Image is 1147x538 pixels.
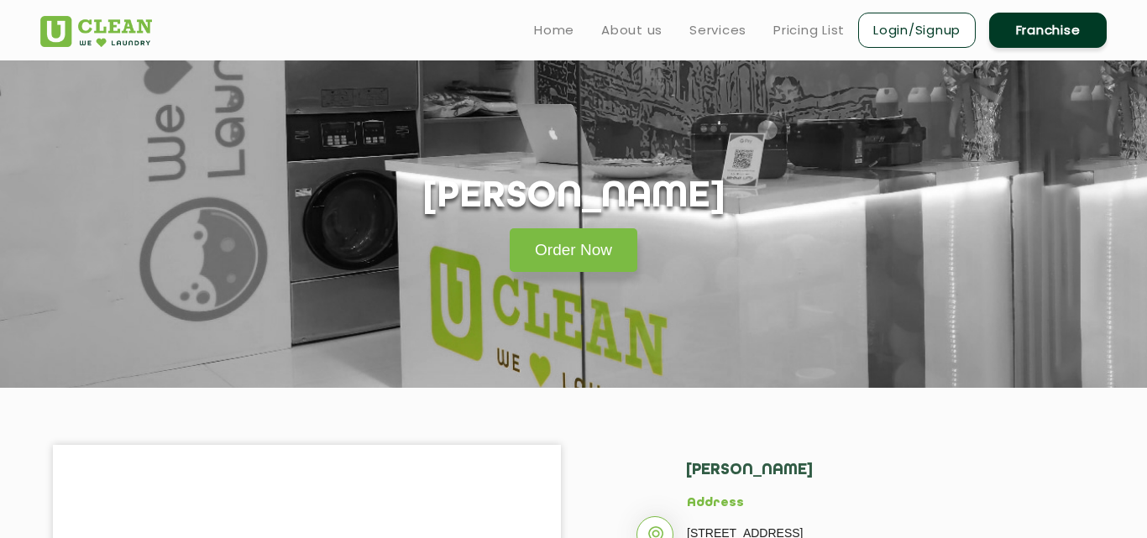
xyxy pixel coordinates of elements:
[687,496,1044,511] h5: Address
[858,13,976,48] a: Login/Signup
[773,20,845,40] a: Pricing List
[422,176,726,219] h1: [PERSON_NAME]
[534,20,574,40] a: Home
[689,20,746,40] a: Services
[685,462,1044,496] h2: [PERSON_NAME]
[601,20,663,40] a: About us
[989,13,1107,48] a: Franchise
[510,228,637,272] a: Order Now
[40,16,152,47] img: UClean Laundry and Dry Cleaning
